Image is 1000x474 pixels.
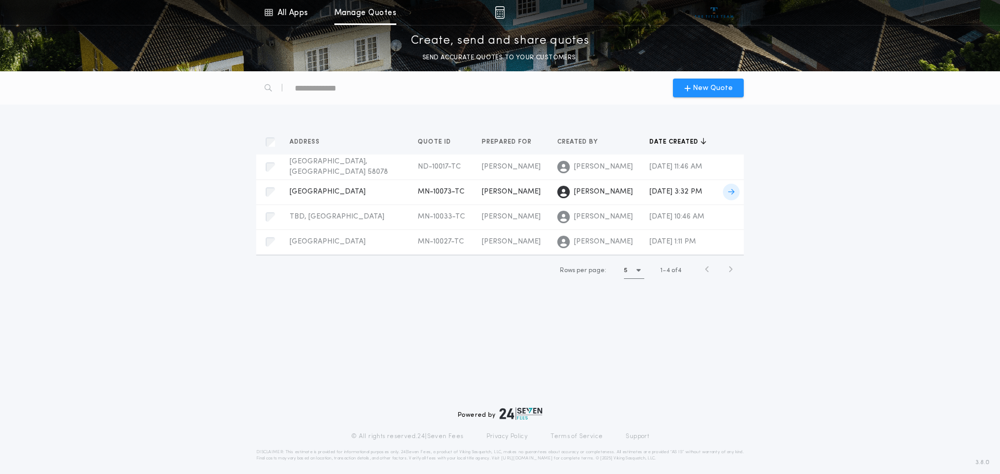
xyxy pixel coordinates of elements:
a: Support [626,432,649,441]
span: [PERSON_NAME] [574,212,633,222]
span: Prepared for [482,138,534,146]
span: MN-10033-TC [418,213,465,221]
span: 1 [660,267,662,274]
span: [PERSON_NAME] [482,238,541,246]
span: [PERSON_NAME] [482,213,541,221]
span: [PERSON_NAME] [574,237,633,247]
div: Powered by [458,407,542,420]
span: [DATE] 11:46 AM [649,163,702,171]
button: 5 [624,262,644,279]
p: © All rights reserved. 24|Seven Fees [351,432,464,441]
span: 3.8.0 [976,458,990,467]
span: of 4 [671,266,681,275]
span: Date created [649,138,701,146]
span: [PERSON_NAME] [574,187,633,197]
span: [DATE] 1:11 PM [649,238,696,246]
span: [GEOGRAPHIC_DATA], [GEOGRAPHIC_DATA] 58078 [290,158,388,176]
p: Create, send and share quotes [411,33,590,49]
span: Rows per page: [560,267,606,274]
p: SEND ACCURATE QUOTES TO YOUR CUSTOMERS. [422,53,578,63]
p: DISCLAIMER: This estimate is provided for informational purposes only. 24|Seven Fees, a product o... [256,449,744,462]
span: [PERSON_NAME] [574,162,633,172]
a: Terms of Service [551,432,603,441]
span: Address [290,138,322,146]
h1: 5 [624,265,628,276]
span: [PERSON_NAME] [482,188,541,196]
button: New Quote [673,79,744,97]
a: Privacy Policy [486,432,528,441]
span: 4 [666,267,670,274]
a: [URL][DOMAIN_NAME] [501,456,553,460]
button: Date created [649,137,706,147]
img: logo [499,407,542,420]
span: MN-10027-TC [418,238,464,246]
span: [GEOGRAPHIC_DATA] [290,238,366,246]
span: [PERSON_NAME] [482,163,541,171]
span: MN-10073-TC [418,188,465,196]
button: Address [290,137,328,147]
span: TBD, [GEOGRAPHIC_DATA] [290,213,384,221]
span: Quote ID [418,138,453,146]
img: img [495,6,505,19]
button: Created by [557,137,606,147]
span: [DATE] 10:46 AM [649,213,704,221]
span: Created by [557,138,600,146]
span: [GEOGRAPHIC_DATA] [290,188,366,196]
img: vs-icon [695,7,734,18]
span: New Quote [693,83,733,94]
span: [DATE] 3:32 PM [649,188,702,196]
button: Quote ID [418,137,459,147]
span: ND-10017-TC [418,163,461,171]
